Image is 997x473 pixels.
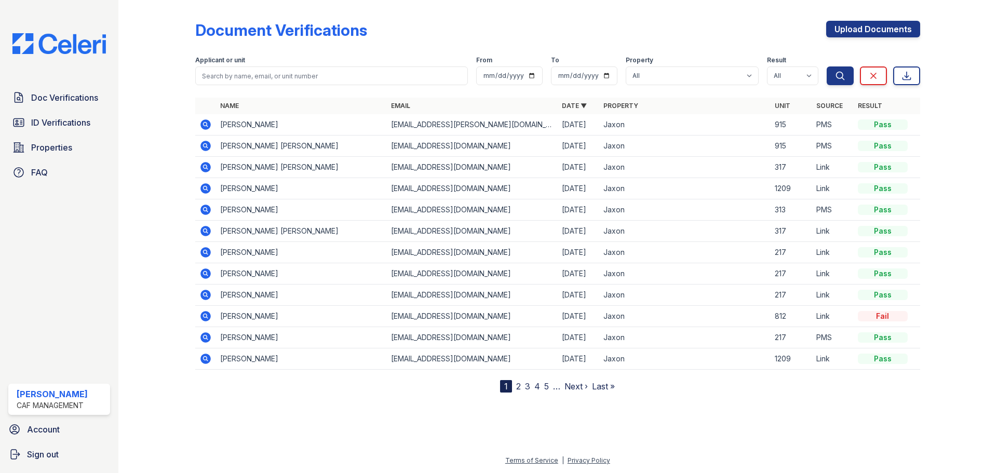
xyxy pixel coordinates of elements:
div: Pass [858,354,908,364]
div: Pass [858,268,908,279]
div: Pass [858,205,908,215]
td: Link [812,157,854,178]
td: [EMAIL_ADDRESS][DOMAIN_NAME] [387,263,558,285]
div: Pass [858,162,908,172]
div: Pass [858,141,908,151]
td: PMS [812,114,854,136]
div: Pass [858,183,908,194]
td: [DATE] [558,327,599,348]
td: [PERSON_NAME] [216,306,387,327]
td: 915 [771,114,812,136]
td: 217 [771,327,812,348]
td: [PERSON_NAME] [216,178,387,199]
a: Sign out [4,444,114,465]
td: Link [812,306,854,327]
td: Jaxon [599,306,770,327]
span: Properties [31,141,72,154]
a: Date ▼ [562,102,587,110]
div: Pass [858,226,908,236]
td: [PERSON_NAME] [216,327,387,348]
a: Privacy Policy [568,456,610,464]
a: 4 [534,381,540,391]
td: Jaxon [599,263,770,285]
a: Email [391,102,410,110]
td: Jaxon [599,327,770,348]
a: Property [603,102,638,110]
td: [PERSON_NAME] [216,263,387,285]
a: 5 [544,381,549,391]
td: [DATE] [558,178,599,199]
a: FAQ [8,162,110,183]
td: [DATE] [558,263,599,285]
td: [EMAIL_ADDRESS][PERSON_NAME][DOMAIN_NAME] [387,114,558,136]
div: Fail [858,311,908,321]
td: [EMAIL_ADDRESS][DOMAIN_NAME] [387,285,558,306]
td: PMS [812,136,854,157]
a: Source [816,102,843,110]
td: 812 [771,306,812,327]
div: [PERSON_NAME] [17,388,88,400]
img: CE_Logo_Blue-a8612792a0a2168367f1c8372b55b34899dd931a85d93a1a3d3e32e68fde9ad4.png [4,33,114,54]
span: Sign out [27,448,59,461]
div: CAF Management [17,400,88,411]
td: [EMAIL_ADDRESS][DOMAIN_NAME] [387,306,558,327]
span: FAQ [31,166,48,179]
span: … [553,380,560,393]
a: ID Verifications [8,112,110,133]
td: PMS [812,327,854,348]
td: Link [812,263,854,285]
td: 1209 [771,178,812,199]
td: 217 [771,263,812,285]
td: [DATE] [558,114,599,136]
td: Jaxon [599,157,770,178]
td: [EMAIL_ADDRESS][DOMAIN_NAME] [387,348,558,370]
label: Property [626,56,653,64]
span: Doc Verifications [31,91,98,104]
label: To [551,56,559,64]
td: [DATE] [558,157,599,178]
td: [EMAIL_ADDRESS][DOMAIN_NAME] [387,199,558,221]
td: [DATE] [558,242,599,263]
div: | [562,456,564,464]
a: Unit [775,102,790,110]
td: [EMAIL_ADDRESS][DOMAIN_NAME] [387,157,558,178]
td: 1209 [771,348,812,370]
td: [PERSON_NAME] [PERSON_NAME] [216,157,387,178]
td: Jaxon [599,348,770,370]
td: 217 [771,242,812,263]
td: [DATE] [558,221,599,242]
td: 915 [771,136,812,157]
td: [EMAIL_ADDRESS][DOMAIN_NAME] [387,136,558,157]
td: [EMAIL_ADDRESS][DOMAIN_NAME] [387,327,558,348]
a: Properties [8,137,110,158]
input: Search by name, email, or unit number [195,66,468,85]
td: [DATE] [558,306,599,327]
td: [PERSON_NAME] [216,242,387,263]
td: 317 [771,157,812,178]
a: Upload Documents [826,21,920,37]
div: Pass [858,332,908,343]
td: [PERSON_NAME] [216,114,387,136]
div: Pass [858,290,908,300]
td: Link [812,285,854,306]
td: Jaxon [599,178,770,199]
div: 1 [500,380,512,393]
td: Jaxon [599,199,770,221]
td: [PERSON_NAME] [216,348,387,370]
td: [EMAIL_ADDRESS][DOMAIN_NAME] [387,178,558,199]
td: [PERSON_NAME] [216,285,387,306]
a: Account [4,419,114,440]
label: From [476,56,492,64]
td: 313 [771,199,812,221]
td: Link [812,242,854,263]
td: Jaxon [599,285,770,306]
a: 3 [525,381,530,391]
td: [EMAIL_ADDRESS][DOMAIN_NAME] [387,242,558,263]
label: Result [767,56,786,64]
td: [DATE] [558,348,599,370]
td: [PERSON_NAME] [PERSON_NAME] [216,136,387,157]
td: Jaxon [599,242,770,263]
span: Account [27,423,60,436]
td: Jaxon [599,136,770,157]
td: [DATE] [558,285,599,306]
